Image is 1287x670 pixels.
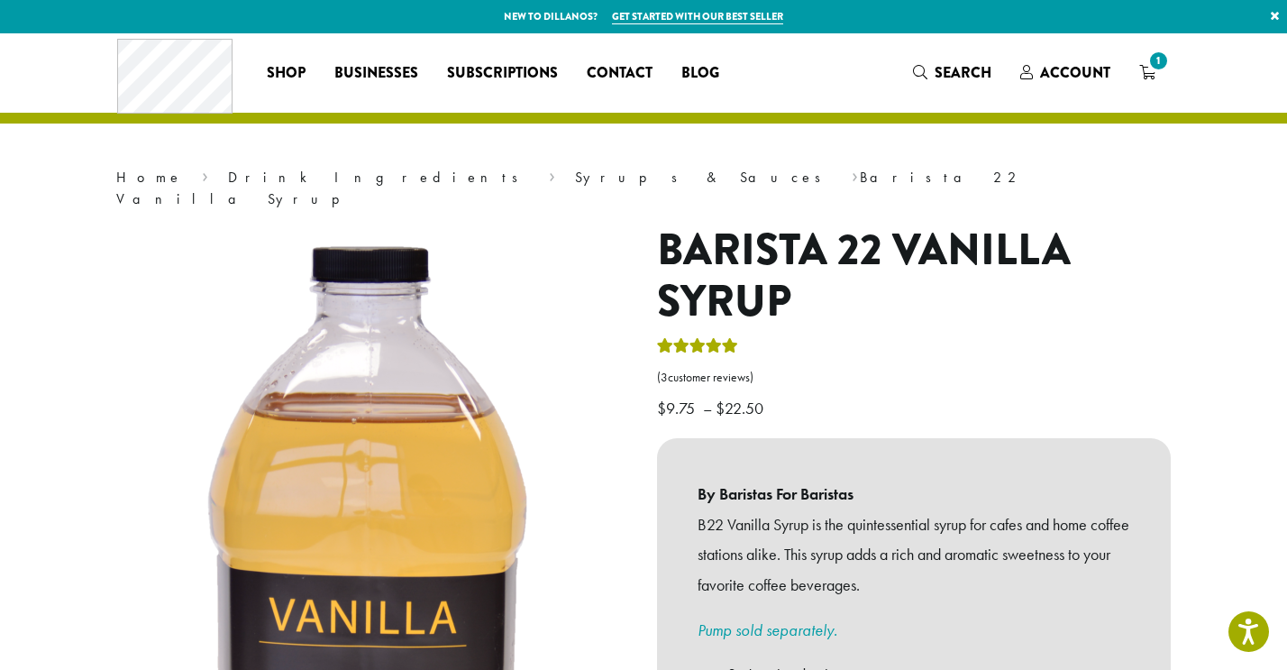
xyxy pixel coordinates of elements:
[661,370,668,385] span: 3
[116,168,183,187] a: Home
[703,398,712,418] span: –
[698,479,1130,509] b: By Baristas For Baristas
[899,58,1006,87] a: Search
[657,335,738,363] div: Rated 5.00 out of 5
[657,369,1171,387] a: (3customer reviews)
[935,62,991,83] span: Search
[116,167,1171,210] nav: Breadcrumb
[587,62,653,85] span: Contact
[447,62,558,85] span: Subscriptions
[698,620,837,640] a: Pump sold separately.
[657,398,666,418] span: $
[657,225,1171,328] h1: Barista 22 Vanilla Syrup
[716,398,768,418] bdi: 22.50
[228,168,530,187] a: Drink Ingredients
[612,9,783,24] a: Get started with our best seller
[1146,49,1171,73] span: 1
[202,161,208,188] span: ›
[716,398,725,418] span: $
[549,161,555,188] span: ›
[681,62,719,85] span: Blog
[575,168,833,187] a: Syrups & Sauces
[657,398,699,418] bdi: 9.75
[267,62,306,85] span: Shop
[852,161,858,188] span: ›
[1040,62,1110,83] span: Account
[252,59,320,87] a: Shop
[698,509,1130,601] p: B22 Vanilla Syrup is the quintessential syrup for cafes and home coffee stations alike. This syru...
[334,62,418,85] span: Businesses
